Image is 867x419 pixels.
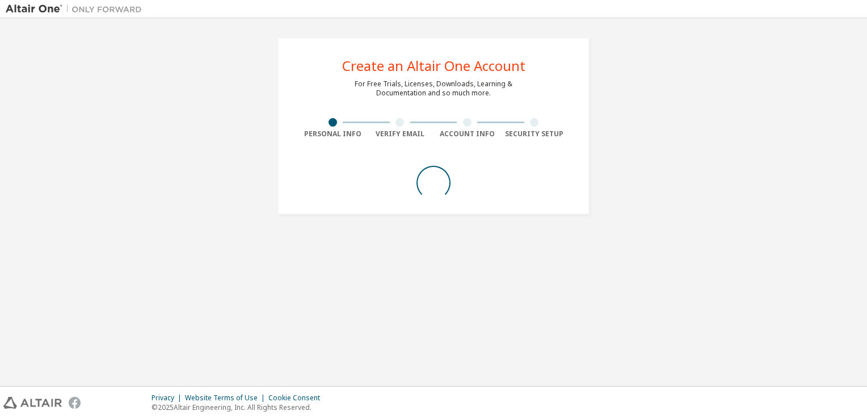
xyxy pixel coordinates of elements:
p: © 2025 Altair Engineering, Inc. All Rights Reserved. [151,403,327,412]
div: Verify Email [367,129,434,139]
div: Personal Info [299,129,367,139]
img: altair_logo.svg [3,397,62,409]
img: Altair One [6,3,148,15]
div: Security Setup [501,129,569,139]
div: Website Terms of Use [185,393,268,403]
div: Privacy [151,393,185,403]
div: Cookie Consent [268,393,327,403]
div: For Free Trials, Licenses, Downloads, Learning & Documentation and so much more. [355,79,512,98]
img: facebook.svg [69,397,81,409]
div: Account Info [433,129,501,139]
div: Create an Altair One Account [342,59,525,73]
